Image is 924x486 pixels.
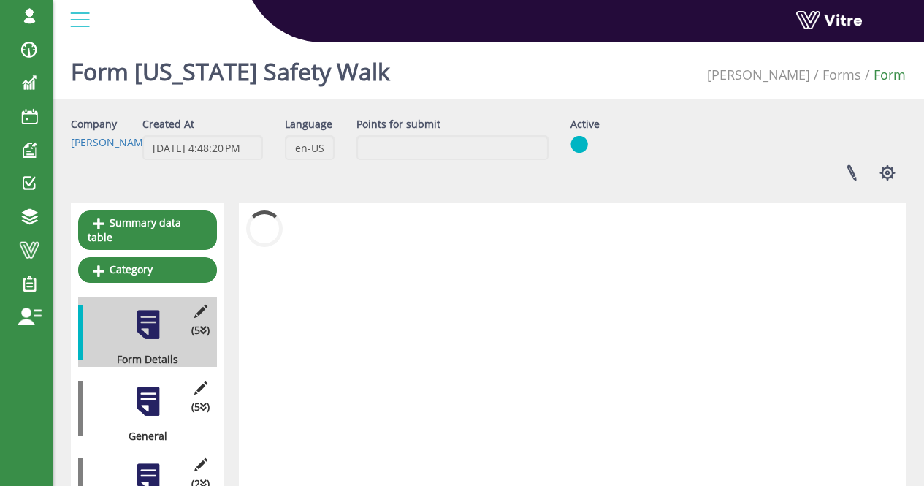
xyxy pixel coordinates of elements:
div: Form Details [78,352,206,367]
a: Forms [822,66,861,83]
label: Points for submit [356,117,440,132]
a: [PERSON_NAME] [71,135,153,149]
li: Form [861,66,906,85]
label: Active [570,117,600,132]
img: yes [570,135,588,153]
a: [PERSON_NAME] [707,66,810,83]
label: Created At [142,117,194,132]
a: Summary data table [78,210,217,250]
div: General [78,429,206,444]
h1: Form [US_STATE] Safety Walk [71,37,390,99]
label: Company [71,117,117,132]
label: Language [285,117,332,132]
a: Category [78,257,217,282]
span: (5 ) [191,400,210,414]
span: (5 ) [191,323,210,338]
